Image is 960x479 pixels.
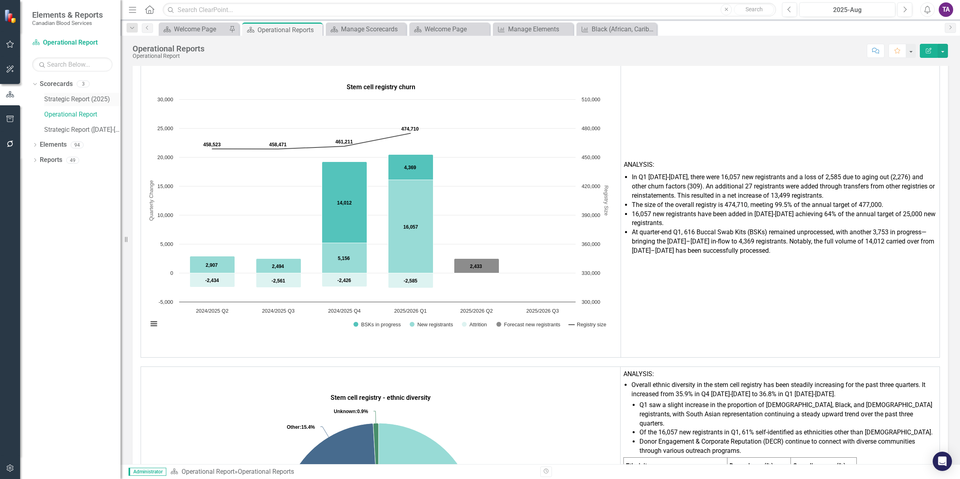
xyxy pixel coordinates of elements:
span: Search [746,6,763,12]
button: Show Attrition [462,322,487,328]
text: New registrants [417,321,453,328]
text: 2024/2025 Q2 [196,308,229,314]
a: Elements [40,140,67,149]
text: 2025/2026 Q3 [526,308,559,314]
text: 480,000 [582,125,600,131]
a: Operational Report [32,38,112,47]
text: 360,000 [582,241,600,247]
small: Canadian Blood Services [32,20,103,26]
text: 14,012 [337,200,352,206]
button: Show Registry size [569,322,607,328]
span: Elements & Reports [32,10,103,20]
path: 2024/2025 Q2, 2,907. New registrants. [190,256,235,273]
path: 2024/2025 Q4, 14,012. BSKs in progress. [322,162,367,243]
text: 2,907 [206,262,218,268]
text: 390,000 [582,212,600,218]
span: Overall ethnic diversity in the stem cell registry has been steadily increasing for the past thre... [631,381,925,398]
tspan: Unknown: [334,409,357,414]
text: 5,000 [160,241,173,247]
div: Welcome Page [425,24,488,34]
strong: Stem cell registry - ethnic diversity [331,394,431,401]
input: Search Below... [32,57,112,72]
li: Q1 saw a slight increase in the proportion of [DEMOGRAPHIC_DATA], Black, and [DEMOGRAPHIC_DATA] r... [639,401,937,428]
text: 458,471 [269,142,287,147]
text: 25,000 [157,125,173,131]
a: Welcome Page [161,24,227,34]
strong: Donor base (%) [729,462,774,470]
div: 94 [71,141,84,148]
span: Of the 16,057 new registrants in Q1, 61% self-identified as ethnicities other than [DEMOGRAPHIC_D... [639,428,933,436]
text: -2,426 [337,278,351,283]
div: Open Intercom Messenger [933,452,952,471]
path: 2024/2025 Q2, -2,434. Attrition. [190,273,235,287]
text: -5,000 [159,299,173,305]
div: Chart. Highcharts interactive chart. [144,95,618,336]
span: The size of the overall registry is 474,710 meeting 99.5% of the annual target of 477,000. [632,201,883,209]
text: 16,057 [403,224,418,230]
span: 16,057 new registrants have been added in [DATE]-[DATE] achieving 64% of the annual target of 25,... [632,210,935,227]
text: 0.9% [334,409,368,414]
strong: Ethnicity [626,462,650,470]
span: In Q1 [DATE]-[DATE], there were 16,057 new registrants and a loss of 2,585 due to aging out (2,27... [632,173,935,199]
text: -2,561 [272,278,285,284]
li: At quarter-end Q1, 616 Buccal Swab Kits (BSKs) remained unprocessed, with another 3,753 in progre... [632,228,937,256]
text: 15,000 [157,183,173,189]
a: Black (African, Caribbean, Black) donor base size (WB, Stem) [578,24,655,34]
button: Show Forecast new registrants [496,322,560,328]
text: Attrition [470,321,487,328]
div: Welcome Page [174,24,227,34]
strong: Canadian pop. (%) [793,462,846,470]
text: Quarterly Change [148,180,154,221]
span: ANALYSIS: [624,161,654,168]
text: 5,156 [338,256,350,261]
text: 10,000 [157,212,173,218]
button: View chart menu, Chart [148,318,159,330]
tspan: Other: [287,424,301,430]
text: 420,000 [582,183,600,189]
path: 2025/2026 Q1, 16,057. New registrants. [388,180,433,273]
div: 49 [66,157,79,164]
text: 2025/2026 Q1 [394,308,427,314]
text: BSKs in progress [361,321,401,328]
path: 2024/2025 Q3, -2,561. Attrition. [256,273,301,287]
a: Reports [40,156,62,165]
text: 20,000 [157,154,173,160]
a: Operational Report [44,110,121,119]
div: Manage Elements [508,24,571,34]
text: 2025/2026 Q2 [460,308,493,314]
text: 458,523 [203,142,221,147]
span: Donor Engagement & Corporate Reputation (DECR) continue to connect with diverse communities throu... [639,438,915,454]
path: 2024/2025 Q4, -2,426. Attrition. [322,273,367,287]
span: Administrator [129,468,166,476]
button: 2025-Aug [799,2,895,17]
div: Operational Reports [257,25,321,35]
span: Stem cell registry churn [347,83,415,91]
text: 4,369 [404,165,416,170]
text: Registry Size [603,185,609,215]
text: Forecast new registrants [504,321,560,328]
text: Registry size [577,321,606,328]
svg: Interactive chart [144,95,614,336]
div: Operational Reports [238,468,294,475]
text: 474,710 [401,126,419,132]
div: Black (African, Caribbean, Black) donor base size (WB, Stem) [592,24,655,34]
span: , [748,201,749,209]
div: 3 [77,81,90,88]
path: 2025/2026 Q1, 4,369. BSKs in progress. [388,154,433,180]
text: 450,000 [582,154,600,160]
text: 510,000 [582,96,600,102]
img: ClearPoint Strategy [4,9,18,23]
path: 2025/2026 Q1, -2,585. Attrition. [388,273,433,288]
div: » [170,467,534,477]
text: 2,433 [470,264,482,269]
path: 2024/2025 Q3, 2,494. New registrants. [256,258,301,273]
a: Manage Elements [495,24,571,34]
text: -2,585 [404,278,417,284]
text: 2024/2025 Q4 [328,308,361,314]
g: New registrants, series 2 of 5. Bar series with 6 bars. Y axis, Quarterly Change. [190,99,543,273]
button: Search [734,4,774,15]
input: Search ClearPoint... [163,3,776,17]
a: Manage Scorecards [328,24,404,34]
text: -2,434 [205,278,219,283]
path: 2024/2025 Q4, 5,156. New registrants. [322,243,367,273]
